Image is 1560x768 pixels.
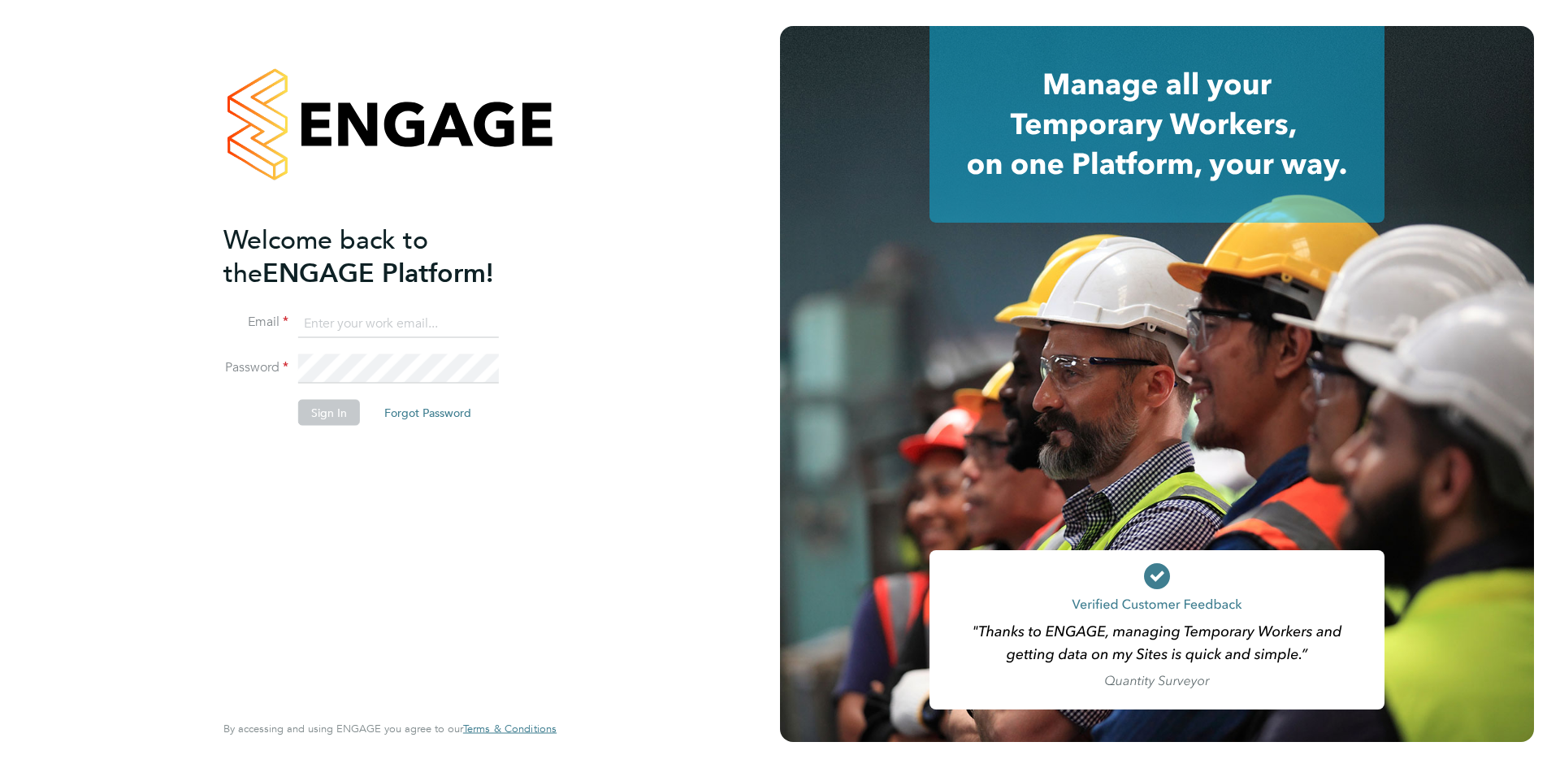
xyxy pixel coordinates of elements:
[463,722,557,735] span: Terms & Conditions
[223,223,428,289] span: Welcome back to the
[298,400,360,426] button: Sign In
[223,722,557,735] span: By accessing and using ENGAGE you agree to our
[223,223,540,289] h2: ENGAGE Platform!
[298,309,499,338] input: Enter your work email...
[223,359,288,376] label: Password
[371,400,484,426] button: Forgot Password
[463,722,557,735] a: Terms & Conditions
[223,314,288,331] label: Email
